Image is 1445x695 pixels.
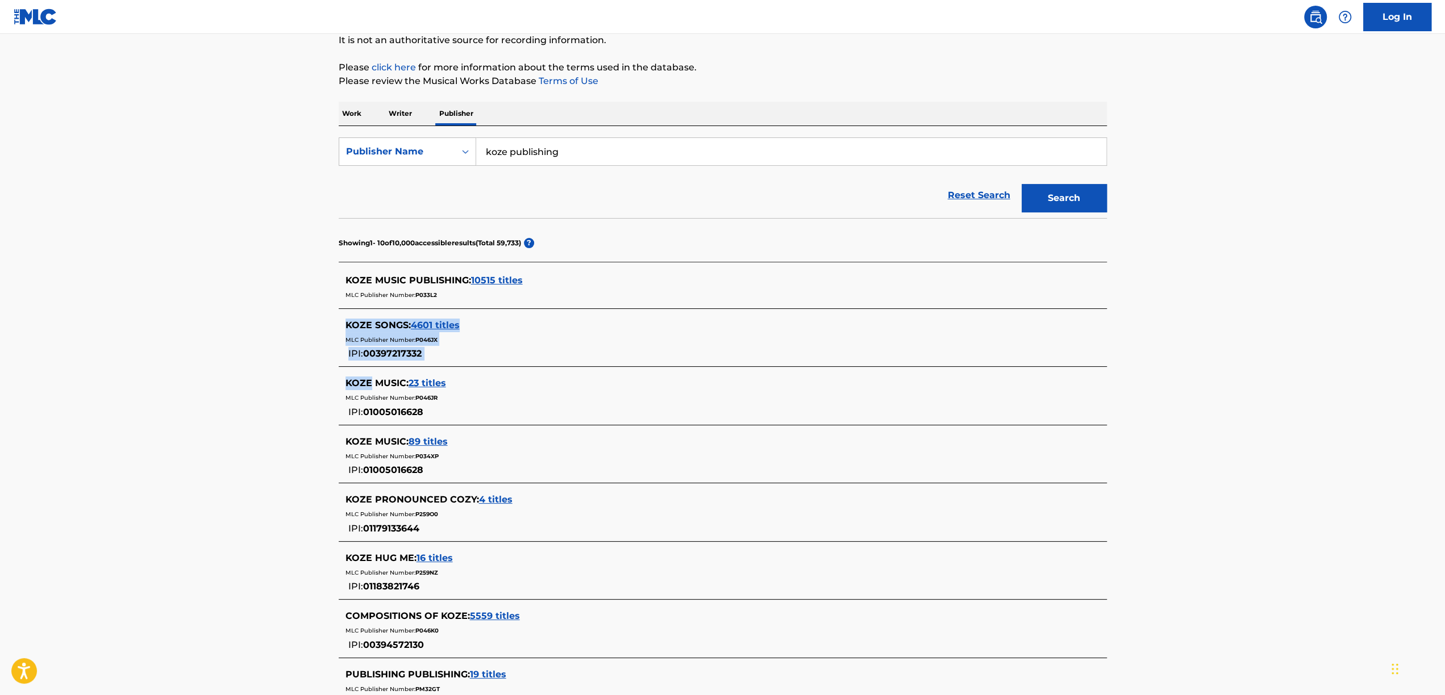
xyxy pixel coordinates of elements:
[345,494,479,505] span: KOZE PRONOUNCED COZY :
[363,464,423,475] span: 01005016628
[524,238,534,248] span: ?
[339,238,521,248] p: Showing 1 - 10 of 10,000 accessible results (Total 59,733 )
[14,9,57,25] img: MLC Logo
[345,394,415,401] span: MLC Publisher Number:
[415,627,439,634] span: P046K0
[363,407,423,417] span: 01005016628
[409,378,446,388] span: 23 titles
[339,34,1107,47] p: It is not an authoritative source for recording information.
[372,62,416,73] a: click here
[348,407,363,417] span: IPI:
[1338,10,1352,24] img: help
[345,510,415,518] span: MLC Publisher Number:
[348,464,363,475] span: IPI:
[415,453,439,460] span: P034XP
[470,669,506,680] span: 19 titles
[1363,3,1431,31] a: Log In
[415,569,438,576] span: P259NZ
[348,348,363,359] span: IPI:
[415,685,440,693] span: PM32GT
[411,320,460,330] span: 4601 titles
[339,137,1107,218] form: Search Form
[345,610,470,621] span: COMPOSITIONS OF KOZE :
[363,639,424,650] span: 00394572130
[409,436,448,447] span: 89 titles
[345,378,409,388] span: KOZE MUSIC :
[1334,6,1356,28] div: Help
[415,394,438,401] span: P046JR
[436,102,477,125] p: Publisher
[363,348,422,359] span: 00397217332
[1392,652,1398,686] div: Drag
[348,523,363,534] span: IPI:
[417,552,453,563] span: 16 titles
[345,336,415,344] span: MLC Publisher Number:
[346,145,448,158] div: Publisher Name
[345,685,415,693] span: MLC Publisher Number:
[339,61,1107,74] p: Please for more information about the terms used in the database.
[1309,10,1322,24] img: search
[345,569,415,576] span: MLC Publisher Number:
[1022,184,1107,212] button: Search
[339,102,365,125] p: Work
[385,102,415,125] p: Writer
[470,610,520,621] span: 5559 titles
[345,627,415,634] span: MLC Publisher Number:
[415,291,437,299] span: P033L2
[345,436,409,447] span: KOZE MUSIC :
[942,183,1016,208] a: Reset Search
[363,581,419,592] span: 01183821746
[345,669,470,680] span: PUBLISHING PUBLISHING :
[479,494,513,505] span: 4 titles
[345,453,415,460] span: MLC Publisher Number:
[415,336,438,344] span: P046JX
[345,275,471,286] span: KOZE MUSIC PUBLISHING :
[339,74,1107,88] p: Please review the Musical Works Database
[536,76,598,86] a: Terms of Use
[348,639,363,650] span: IPI:
[345,552,417,563] span: KOZE HUG ME :
[345,291,415,299] span: MLC Publisher Number:
[345,320,411,330] span: KOZE SONGS :
[363,523,419,534] span: 01179133644
[1388,640,1445,695] iframe: Chat Widget
[415,510,438,518] span: P259O0
[471,275,523,286] span: 10515 titles
[1304,6,1327,28] a: Public Search
[348,581,363,592] span: IPI:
